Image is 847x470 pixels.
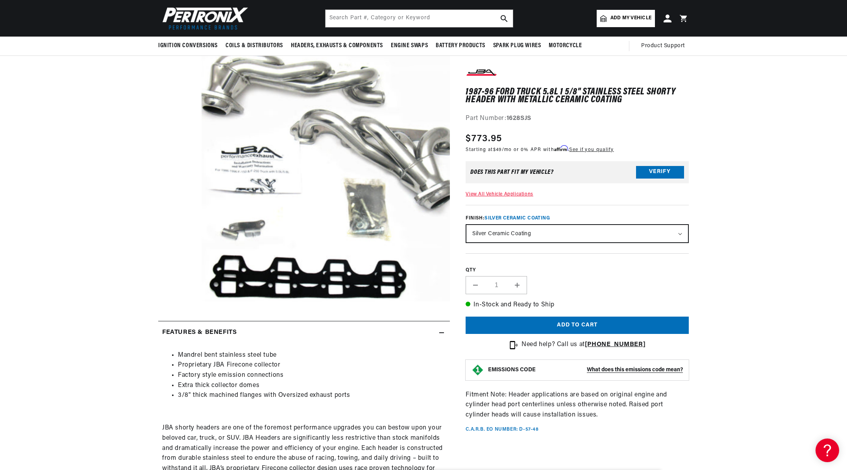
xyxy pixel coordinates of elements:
[162,328,237,338] h2: Features & Benefits
[178,370,446,381] li: Factory style emission connections
[489,37,545,55] summary: Spark Plug Wires
[158,42,218,50] span: Ignition Conversions
[522,340,645,350] p: Need help? Call us at
[387,37,432,55] summary: Engine Swaps
[466,426,538,433] p: C.A.R.B. EO Number: D-57-48
[545,37,586,55] summary: Motorcycle
[493,147,502,152] span: $49
[470,169,553,175] div: Does This part fit My vehicle?
[485,216,550,221] span: Silver Ceramic Coating
[158,321,450,344] summary: Features & Benefits
[466,215,689,222] label: Finish:
[178,360,446,370] li: Proprietary JBA Firecone collector
[507,116,531,122] strong: 1628SJS
[472,364,484,376] img: Emissions code
[569,147,614,152] a: See if you qualify - Learn more about Affirm Financing (opens in modal)
[610,15,651,22] span: Add my vehicle
[466,146,614,153] p: Starting at /mo or 0% APR with .
[436,42,485,50] span: Battery Products
[466,317,689,334] button: Add to cart
[585,341,645,348] a: [PHONE_NUMBER]
[488,367,536,373] strong: EMISSIONS CODE
[222,37,287,55] summary: Coils & Distributors
[466,300,689,310] p: In-Stock and Ready to Ship
[466,267,689,274] label: QTY
[158,37,222,55] summary: Ignition Conversions
[291,42,383,50] span: Headers, Exhausts & Components
[466,132,502,146] span: $773.95
[466,88,689,104] h1: 1987-96 Ford Truck 5.8L 1 5/8" Stainless Steel Shorty Header with Metallic Ceramic Coating
[641,37,689,55] summary: Product Support
[158,5,249,32] img: Pertronix
[488,367,683,374] button: EMISSIONS CODEWhat does this emissions code mean?
[466,114,689,124] div: Part Number:
[587,367,683,373] strong: What does this emissions code mean?
[325,10,513,27] input: Search Part #, Category or Keyword
[554,146,568,151] span: Affirm
[178,350,446,361] li: Mandrel bent stainless steel tube
[597,10,655,27] a: Add my vehicle
[158,53,450,305] media-gallery: Gallery Viewer
[178,391,446,401] li: 3/8" thick machined flanges with Oversized exhaust ports
[287,37,387,55] summary: Headers, Exhausts & Components
[466,192,533,197] a: View All Vehicle Applications
[549,42,582,50] span: Motorcycle
[496,10,513,27] button: search button
[432,37,489,55] summary: Battery Products
[466,67,689,433] div: Fitment Note: Header applications are based on original engine and cylinder head port centerlines...
[226,42,283,50] span: Coils & Distributors
[641,42,685,50] span: Product Support
[391,42,428,50] span: Engine Swaps
[493,42,541,50] span: Spark Plug Wires
[178,381,446,391] li: Extra thick collector domes
[636,166,684,179] button: Verify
